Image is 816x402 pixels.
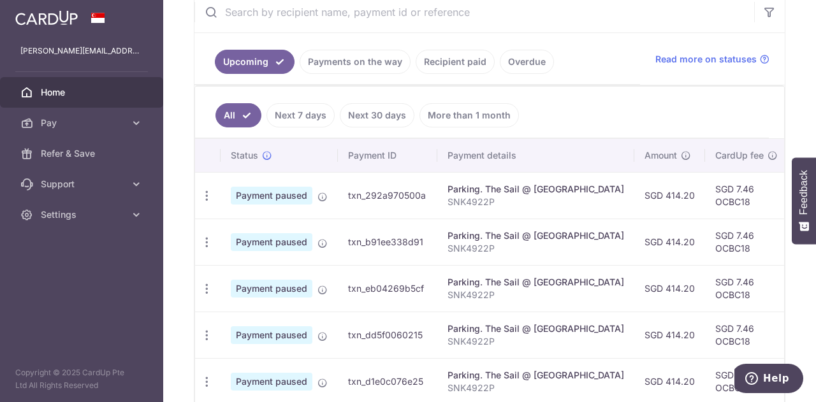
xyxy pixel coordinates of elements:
a: Payments on the way [300,50,411,74]
td: SGD 7.46 OCBC18 [705,219,788,265]
td: txn_eb04269b5cf [338,265,437,312]
span: Support [41,178,125,190]
td: SGD 414.20 [634,312,705,358]
td: SGD 414.20 [634,265,705,312]
td: txn_292a970500a [338,172,437,219]
td: SGD 414.20 [634,172,705,219]
td: SGD 7.46 OCBC18 [705,265,788,312]
th: Payment details [437,139,634,172]
p: SNK4922P [448,196,624,208]
td: txn_b91ee338d91 [338,219,437,265]
a: All [215,103,261,127]
a: Next 7 days [266,103,335,127]
div: Parking. The Sail @ [GEOGRAPHIC_DATA] [448,229,624,242]
a: Next 30 days [340,103,414,127]
span: Feedback [798,170,810,215]
a: Overdue [500,50,554,74]
a: Upcoming [215,50,295,74]
td: SGD 414.20 [634,219,705,265]
span: Payment paused [231,373,312,391]
iframe: Opens a widget where you can find more information [734,364,803,396]
td: SGD 7.46 OCBC18 [705,312,788,358]
span: Read more on statuses [655,53,757,66]
p: SNK4922P [448,335,624,348]
img: CardUp [15,10,78,25]
span: Pay [41,117,125,129]
span: Payment paused [231,280,312,298]
p: SNK4922P [448,289,624,301]
span: CardUp fee [715,149,764,162]
span: Payment paused [231,233,312,251]
span: Home [41,86,125,99]
span: Status [231,149,258,162]
span: Payment paused [231,187,312,205]
div: Parking. The Sail @ [GEOGRAPHIC_DATA] [448,322,624,335]
td: SGD 7.46 OCBC18 [705,172,788,219]
div: Parking. The Sail @ [GEOGRAPHIC_DATA] [448,183,624,196]
a: More than 1 month [419,103,519,127]
div: Parking. The Sail @ [GEOGRAPHIC_DATA] [448,276,624,289]
button: Feedback - Show survey [792,157,816,244]
th: Payment ID [338,139,437,172]
td: txn_dd5f0060215 [338,312,437,358]
span: Settings [41,208,125,221]
div: Parking. The Sail @ [GEOGRAPHIC_DATA] [448,369,624,382]
p: SNK4922P [448,382,624,394]
span: Amount [645,149,677,162]
p: [PERSON_NAME][EMAIL_ADDRESS][DOMAIN_NAME] [20,45,143,57]
a: Read more on statuses [655,53,769,66]
p: SNK4922P [448,242,624,255]
a: Recipient paid [416,50,495,74]
span: Refer & Save [41,147,125,160]
span: Payment paused [231,326,312,344]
